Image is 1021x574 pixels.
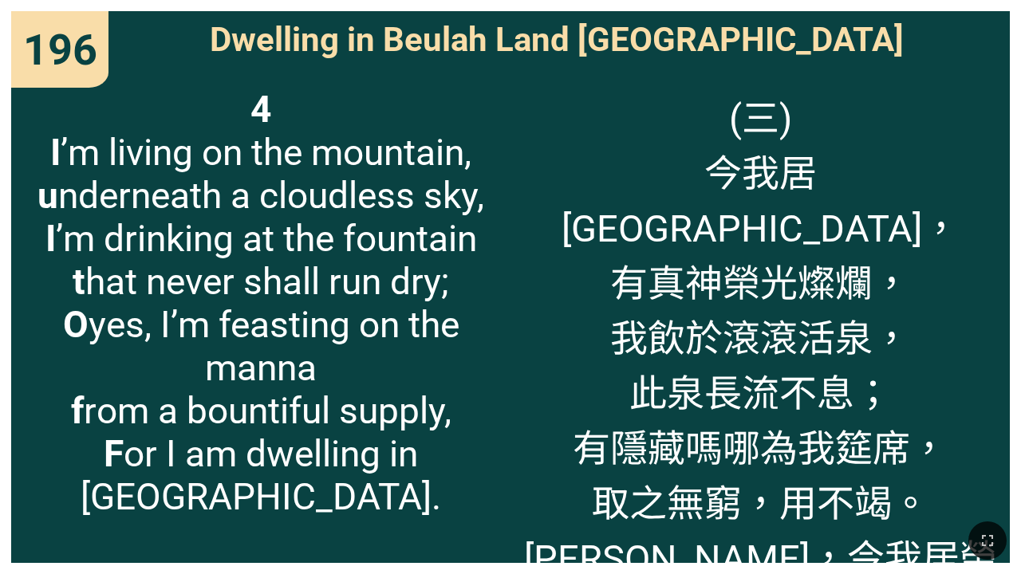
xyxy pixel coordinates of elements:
[23,25,97,75] span: 196
[73,260,85,303] b: t
[63,303,89,346] b: O
[250,88,271,131] b: 4
[50,131,61,174] b: I
[37,174,58,217] b: u
[45,217,56,260] b: I
[22,88,499,518] span: ’m living on the mountain, nderneath a cloudless sky, ’m drinking at the fountain hat never shall...
[104,432,124,475] b: F
[210,20,904,59] span: Dwelling in Beulah Land [GEOGRAPHIC_DATA]
[71,389,84,432] b: f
